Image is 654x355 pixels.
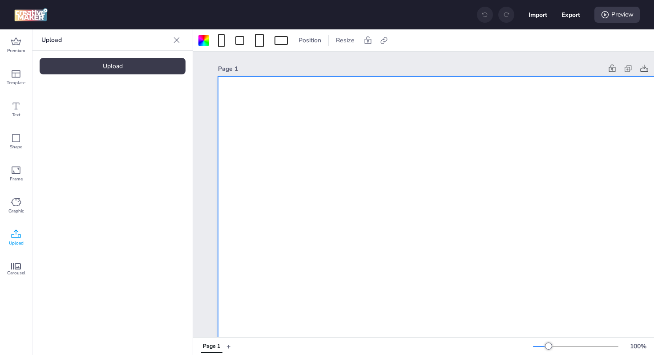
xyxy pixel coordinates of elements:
span: Upload [9,240,24,247]
p: Upload [41,29,170,51]
img: logo Creative Maker [14,8,48,21]
button: Import [529,5,547,24]
span: Frame [10,175,23,183]
span: Graphic [8,208,24,215]
div: 100 % [627,342,649,351]
div: Tabs [197,339,226,354]
span: Text [12,111,20,118]
span: Template [7,79,25,86]
span: Resize [334,36,356,45]
div: Preview [594,7,640,23]
span: Shape [10,143,22,151]
div: Upload [40,58,186,74]
span: Position [297,36,323,45]
span: Premium [7,47,25,54]
div: Page 1 [218,64,602,73]
button: Export [561,5,580,24]
span: Carousel [7,269,25,277]
button: + [226,339,231,354]
div: Page 1 [203,343,220,351]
